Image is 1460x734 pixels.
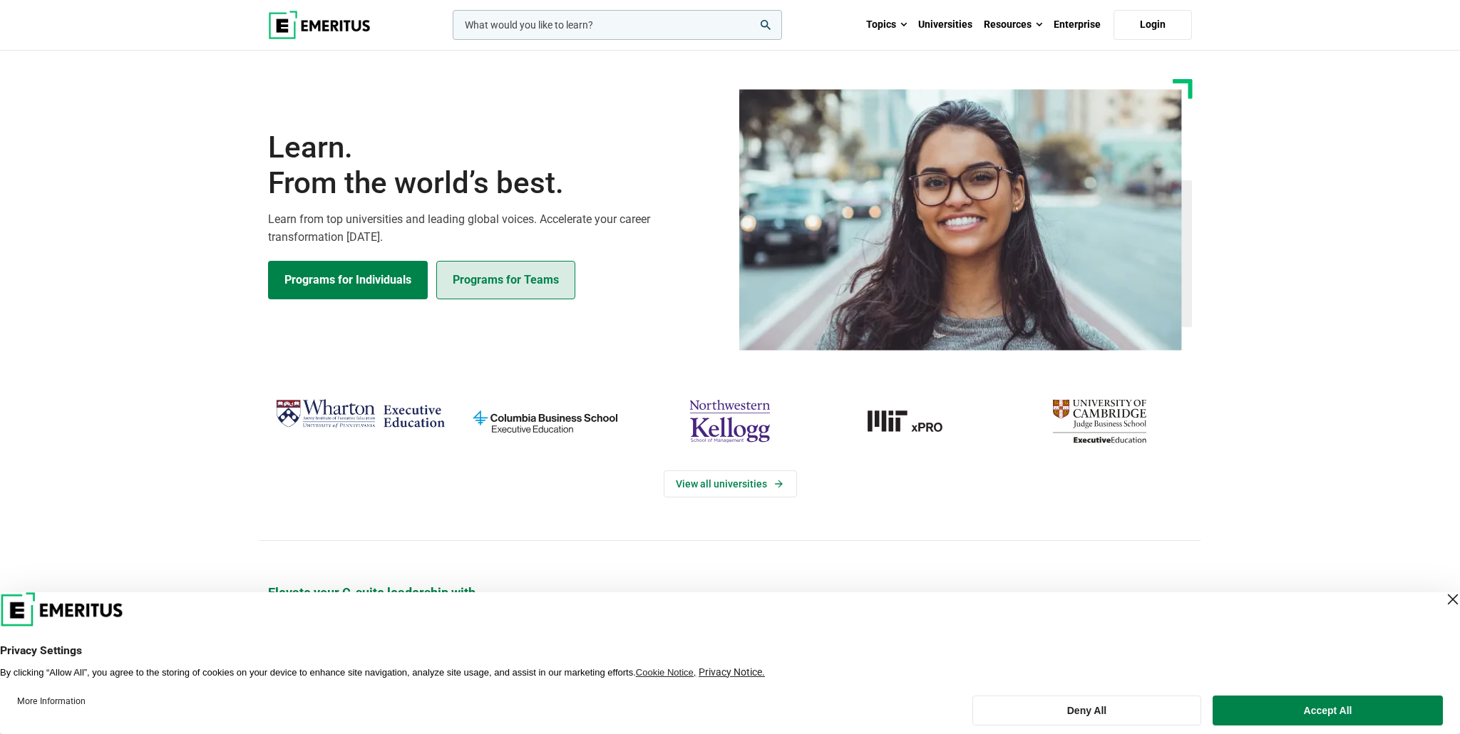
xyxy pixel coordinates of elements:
span: From the world’s best. [268,165,721,201]
h1: Learn. [268,130,721,202]
p: Elevate your C-suite leadership with [268,584,1192,601]
a: View Universities [664,470,797,497]
img: Learn from the world's best [739,89,1182,351]
input: woocommerce-product-search-field-0 [453,10,782,40]
a: Explore Programs [268,261,428,299]
a: MIT-xPRO [830,393,1000,449]
img: northwestern-kellogg [644,393,815,449]
a: Login [1114,10,1192,40]
img: MIT xPRO [830,393,1000,449]
img: Wharton Executive Education [275,393,446,435]
img: cambridge-judge-business-school [1014,393,1185,449]
p: Learn from top universities and leading global voices. Accelerate your career transformation [DATE]. [268,210,721,247]
img: columbia-business-school [460,393,630,449]
a: Explore for Business [436,261,575,299]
